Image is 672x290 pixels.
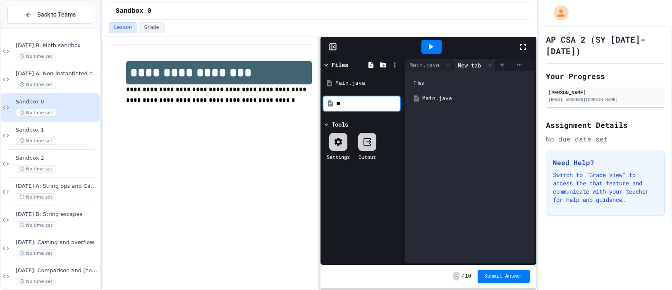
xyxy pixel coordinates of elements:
[553,171,658,204] p: Switch to "Grade View" to access the chat feature and communicate with your teacher for help and ...
[16,278,56,285] span: No time set
[546,34,665,57] h1: AP CSA 2 (SY [DATE]-[DATE])
[465,273,471,280] span: 10
[16,53,56,60] span: No time set
[454,59,495,71] div: New tab
[16,211,98,218] span: [DATE] B: String escapes
[546,134,665,144] div: No due date set
[16,193,56,201] span: No time set
[405,60,443,69] div: Main.java
[359,153,376,161] div: Output
[454,61,485,70] div: New tab
[478,270,530,283] button: Submit Answer
[16,267,98,274] span: [DATE]: Comparison and (non)equality operators
[422,94,529,103] div: Main.java
[16,127,98,134] span: Sandbox 1
[461,273,464,280] span: /
[548,96,662,103] div: [EMAIL_ADDRESS][DOMAIN_NAME]
[16,239,98,246] span: [DATE]: Casting and overflow
[405,59,454,71] div: Main.java
[16,109,56,117] span: No time set
[16,42,98,49] span: [DATE] B: Moth sandbox
[7,6,93,24] button: Back to Teams
[548,89,662,96] div: [PERSON_NAME]
[16,183,98,190] span: [DATE] A: String ops and Capital-M Math
[553,158,658,168] h3: Need Help?
[332,120,348,129] div: Tools
[16,81,56,89] span: No time set
[16,70,98,77] span: [DATE] A: Non-instantiated classes
[335,79,400,87] div: Main.java
[16,98,98,105] span: Sandbox 0
[16,249,56,257] span: No time set
[546,70,665,82] h2: Your Progress
[409,75,530,91] div: Files
[327,153,350,161] div: Settings
[546,119,665,131] h2: Assignment Details
[16,221,56,229] span: No time set
[139,22,165,33] button: Grade
[109,22,137,33] button: Lesson
[16,137,56,145] span: No time set
[37,10,76,19] span: Back to Teams
[16,165,56,173] span: No time set
[453,272,459,280] span: -
[545,3,571,22] div: My Account
[332,60,348,69] div: Files
[116,6,151,16] span: Sandbox 0
[484,273,523,280] span: Submit Answer
[16,155,98,162] span: Sandbox 2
